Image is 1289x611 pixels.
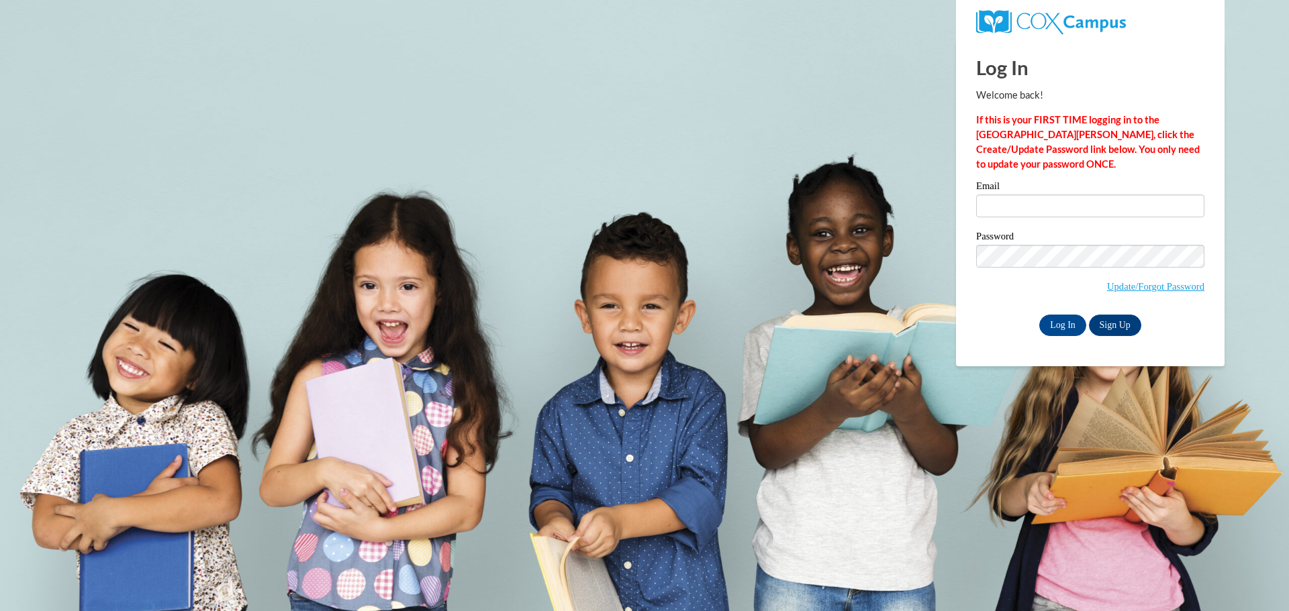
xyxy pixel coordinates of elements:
p: Welcome back! [976,88,1204,103]
label: Email [976,181,1204,195]
a: COX Campus [976,15,1126,27]
h1: Log In [976,54,1204,81]
img: COX Campus [976,10,1126,34]
a: Update/Forgot Password [1107,281,1204,292]
input: Log In [1039,315,1086,336]
strong: If this is your FIRST TIME logging in to the [GEOGRAPHIC_DATA][PERSON_NAME], click the Create/Upd... [976,114,1200,170]
label: Password [976,231,1204,245]
a: Sign Up [1089,315,1141,336]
